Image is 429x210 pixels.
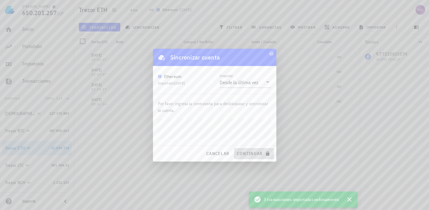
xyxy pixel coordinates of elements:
[158,100,271,114] p: Por favor ingresa la contraseña para desbloquear y sincronizar la cuenta.
[220,77,271,88] div: ImportarDesde la última vez
[204,148,232,159] button: cancelar
[237,151,271,156] span: continuar
[220,79,258,85] div: Desde la última vez
[164,73,182,80] div: Ethereum
[170,52,220,62] div: Sincronizar cuenta
[158,81,185,85] span: Importado
[220,73,233,78] label: Importar
[175,81,185,85] span: [DATE]
[158,75,162,78] img: eth.svg
[206,151,229,156] span: cancelar
[264,196,339,203] span: 3 transacciones importadas exitosamente
[234,148,274,159] button: continuar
